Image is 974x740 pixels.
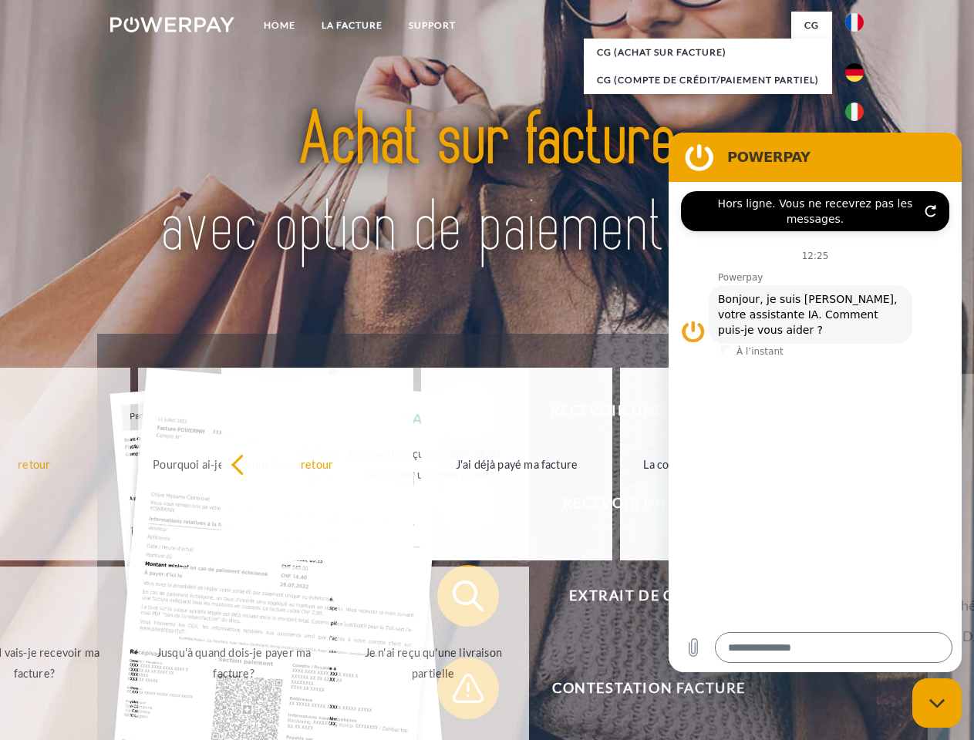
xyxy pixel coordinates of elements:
div: La commande a été renvoyée [629,453,803,474]
img: it [845,103,864,121]
iframe: Fenêtre de messagerie [669,133,962,672]
iframe: Bouton de lancement de la fenêtre de messagerie, conversation en cours [912,678,962,728]
a: LA FACTURE [308,12,396,39]
a: CG (Compte de crédit/paiement partiel) [584,66,832,94]
button: Contestation Facture [437,658,838,719]
div: Pourquoi ai-je reçu une facture? [147,453,321,474]
a: Home [251,12,308,39]
img: logo-powerpay-white.svg [110,17,234,32]
img: de [845,63,864,82]
a: CG (achat sur facture) [584,39,832,66]
img: title-powerpay_fr.svg [147,74,827,295]
span: Contestation Facture [460,658,838,719]
div: J'ai déjà payé ma facture [430,453,604,474]
span: Extrait de compte [460,565,838,627]
img: fr [845,13,864,32]
div: Jusqu'à quand dois-je payer ma facture? [147,642,321,684]
a: Support [396,12,469,39]
button: Extrait de compte [437,565,838,627]
a: CG [791,12,832,39]
div: Je n'ai reçu qu'une livraison partielle [346,642,520,684]
div: retour [231,453,404,474]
